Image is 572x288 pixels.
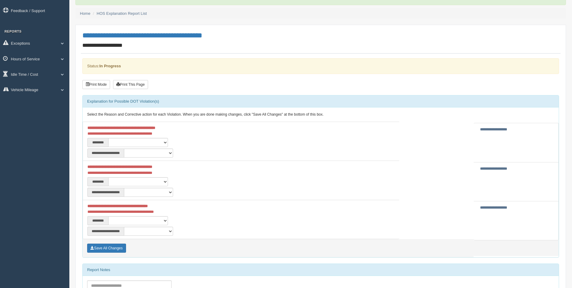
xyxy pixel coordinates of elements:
[97,11,147,16] a: HOS Explanation Report List
[82,58,559,74] div: Status:
[113,80,148,89] button: Print This Page
[82,80,110,89] button: Print Mode
[99,64,121,68] strong: In Progress
[83,264,559,276] div: Report Notes
[87,244,126,253] button: Save
[80,11,90,16] a: Home
[83,95,559,107] div: Explanation for Possible DOT Violation(s)
[83,107,559,122] div: Select the Reason and Corrective action for each Violation. When you are done making changes, cli...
